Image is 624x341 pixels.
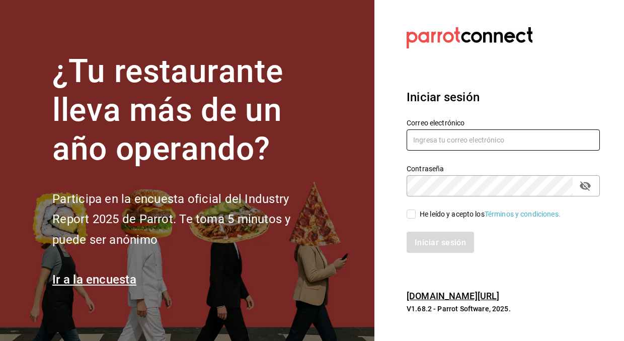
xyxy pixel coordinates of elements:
a: Ir a la encuesta [52,272,136,287]
font: Correo electrónico [407,119,464,127]
a: Términos y condiciones. [485,210,561,218]
input: Ingresa tu correo electrónico [407,129,600,151]
font: He leído y acepto los [420,210,485,218]
font: Contraseña [407,165,444,173]
font: V1.68.2 - Parrot Software, 2025. [407,305,511,313]
font: Participa en la encuesta oficial del Industry Report 2025 de Parrot. Te toma 5 minutos y puede se... [52,192,290,247]
font: ¿Tu restaurante lleva más de un año operando? [52,52,283,168]
font: Iniciar sesión [407,90,480,104]
button: campo de contraseña [577,177,594,194]
a: [DOMAIN_NAME][URL] [407,291,499,301]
